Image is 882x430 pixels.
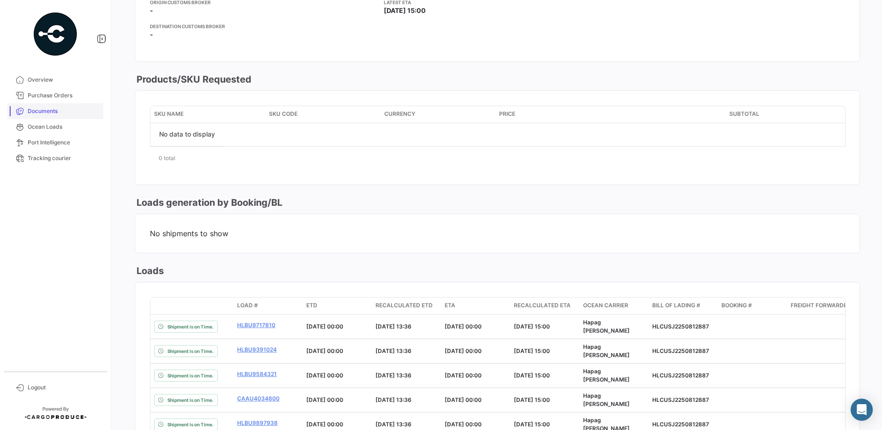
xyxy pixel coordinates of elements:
span: [DATE] 15:00 [514,421,550,428]
span: Hapag Lloyd [583,368,630,383]
a: Tracking courier [7,150,103,166]
span: Purchase Orders [28,91,100,100]
span: Shipment is on Time. [167,372,214,379]
a: Overview [7,72,103,88]
span: ETA [445,301,455,310]
span: [DATE] 15:00 [384,6,426,15]
a: HLBU9584321 [237,370,299,378]
span: Price [499,110,515,118]
span: [DATE] 00:00 [306,396,343,403]
span: Currency [384,110,415,118]
span: Shipment is on Time. [167,347,214,355]
span: [DATE] 13:36 [375,421,411,428]
span: Ocean Carrier [583,301,628,310]
a: Port Intelligence [7,135,103,150]
datatable-header-cell: Currency [381,106,495,123]
span: [DATE] 15:00 [514,372,550,379]
span: Bill of Lading # [652,301,700,310]
span: Documents [28,107,100,115]
a: HLBU9391024 [237,346,299,354]
span: Port Intelligence [28,138,100,147]
span: Hapag Lloyd [583,392,630,407]
div: HLCUSJ2250812887 [652,396,714,404]
a: Documents [7,103,103,119]
app-card-info-title: Destination Customs Broker [150,23,376,30]
span: - [150,30,153,39]
h3: Loads generation by Booking/BL [135,196,282,209]
span: Overview [28,76,100,84]
span: Load # [237,301,258,310]
a: Ocean Loads [7,119,103,135]
span: [DATE] 00:00 [306,421,343,428]
span: [DATE] 13:36 [375,372,411,379]
span: [DATE] 00:00 [445,347,482,354]
span: [DATE] 15:00 [514,323,550,330]
span: [DATE] 13:36 [375,396,411,403]
img: powered-by.png [32,11,78,57]
span: [DATE] 00:00 [445,421,482,428]
a: CAAU4034800 [237,394,299,403]
span: SKU Name [154,110,184,118]
span: Freight Forwarder [791,301,851,310]
datatable-header-cell: Booking # [718,298,787,314]
datatable-header-cell: Ocean Carrier [579,298,649,314]
div: HLCUSJ2250812887 [652,322,714,331]
h3: Products/SKU Requested [135,73,251,86]
span: [DATE] 00:00 [306,372,343,379]
div: HLCUSJ2250812887 [652,420,714,429]
span: ETD [306,301,317,310]
span: [DATE] 00:00 [445,396,482,403]
div: HLCUSJ2250812887 [652,371,714,380]
span: Booking # [721,301,752,310]
a: HLBU9897938 [237,419,299,427]
datatable-header-cell: ETA [441,298,510,314]
span: [DATE] 00:00 [306,323,343,330]
span: Recalculated ETA [514,301,571,310]
datatable-header-cell: Load # [233,298,303,314]
datatable-header-cell: SKU Name [150,106,265,123]
span: [DATE] 00:00 [445,323,482,330]
span: Recalculated ETD [375,301,433,310]
span: Shipment is on Time. [167,323,214,330]
span: Ocean Loads [28,123,100,131]
a: HLBU9717810 [237,321,299,329]
span: [DATE] 13:36 [375,347,411,354]
div: Abrir Intercom Messenger [851,399,873,421]
span: Logout [28,383,100,392]
span: - [150,6,153,15]
span: Shipment is on Time. [167,396,214,404]
span: No shipments to show [150,229,845,238]
span: [DATE] 00:00 [306,347,343,354]
span: Shipment is on Time. [167,421,214,428]
span: Hapag Lloyd [583,343,630,358]
span: SKU Code [269,110,298,118]
datatable-header-cell: Freight Forwarder [787,298,856,314]
span: Hapag Lloyd [583,319,630,334]
div: No data to display [150,123,224,146]
datatable-header-cell: SKU Code [265,106,380,123]
span: [DATE] 15:00 [514,396,550,403]
div: HLCUSJ2250812887 [652,347,714,355]
span: Subtotal [729,110,759,118]
a: Purchase Orders [7,88,103,103]
datatable-header-cell: Bill of Lading # [649,298,718,314]
h3: Loads [135,264,164,277]
span: [DATE] 15:00 [514,347,550,354]
div: 0 total [150,147,845,170]
datatable-header-cell: Recalculated ETA [510,298,579,314]
datatable-header-cell: Recalculated ETD [372,298,441,314]
span: Tracking courier [28,154,100,162]
span: [DATE] 00:00 [445,372,482,379]
span: [DATE] 13:36 [375,323,411,330]
datatable-header-cell: ETD [303,298,372,314]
